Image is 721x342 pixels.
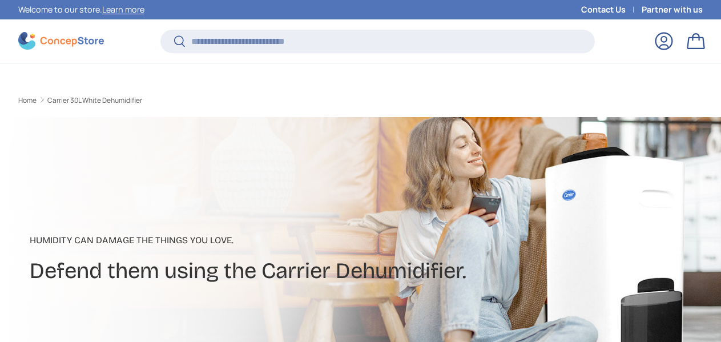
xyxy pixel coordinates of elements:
a: Contact Us [581,3,642,16]
a: Home [18,97,37,104]
img: ConcepStore [18,32,104,50]
p: Humidity can damage the things you love. [30,234,466,247]
a: Carrier 30L White Dehumidifier [47,97,142,104]
nav: Breadcrumbs [18,95,381,106]
a: Learn more [102,4,144,15]
p: Welcome to our store. [18,3,144,16]
h2: Defend them using the Carrier Dehumidifier. [30,256,466,285]
a: Partner with us [642,3,703,16]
